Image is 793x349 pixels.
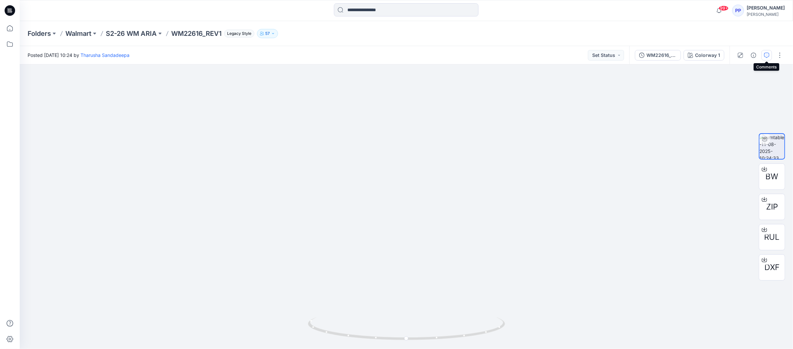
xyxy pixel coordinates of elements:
[695,52,720,59] div: Colorway 1
[719,6,729,11] span: 99+
[65,29,91,38] a: Walmart
[759,134,784,159] img: turntable-11-08-2025-10:24:33
[265,30,270,37] p: 57
[764,262,780,273] span: DXF
[747,12,785,17] div: [PERSON_NAME]
[766,171,779,183] span: BW
[684,50,724,61] button: Colorway 1
[257,29,278,38] button: 57
[748,50,759,61] button: Details
[766,201,778,213] span: ZIP
[764,231,780,243] span: RUL
[106,29,157,38] a: S2-26 WM ARIA
[81,52,129,58] a: Tharusha Sandadeepa
[222,29,254,38] button: Legacy Style
[646,52,677,59] div: WM22616_REV1
[635,50,681,61] button: WM22616_REV1
[732,5,744,16] div: PP
[747,4,785,12] div: [PERSON_NAME]
[171,29,222,38] p: WM22616_REV1
[28,52,129,59] span: Posted [DATE] 10:24 by
[28,29,51,38] a: Folders
[224,30,254,37] span: Legacy Style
